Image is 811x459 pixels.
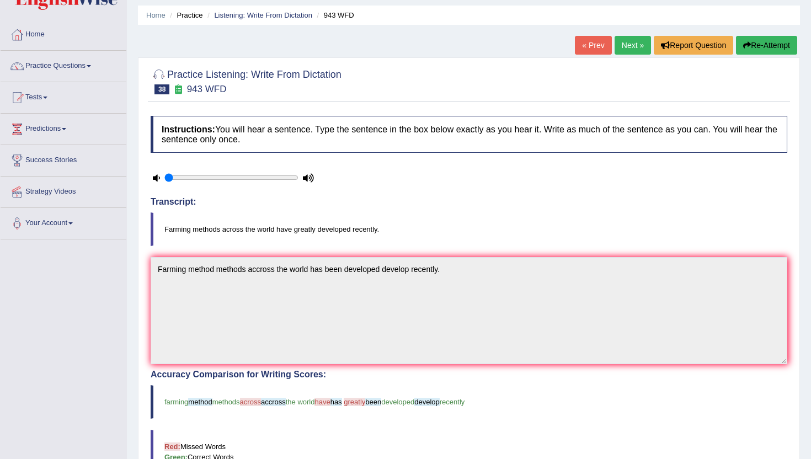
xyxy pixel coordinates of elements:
h4: You will hear a sentence. Type the sentence in the box below exactly as you hear it. Write as muc... [151,116,787,153]
a: « Prev [575,36,611,55]
a: Home [146,11,166,19]
span: method [188,398,212,406]
a: Predictions [1,114,126,141]
h4: Transcript: [151,197,787,207]
span: accross [261,398,286,406]
button: Report Question [654,36,733,55]
span: the world [286,398,315,406]
a: Home [1,19,126,47]
span: have [314,398,330,406]
a: Listening: Write From Dictation [214,11,312,19]
a: Your Account [1,208,126,236]
h4: Accuracy Comparison for Writing Scores: [151,370,787,380]
blockquote: Farming methods across the world have greatly developed recently. [151,212,787,246]
span: 38 [154,84,169,94]
li: Practice [167,10,202,20]
a: Strategy Videos [1,177,126,204]
a: Success Stories [1,145,126,173]
span: farming [164,398,188,406]
span: greatly [344,398,365,406]
small: Exam occurring question [172,84,184,95]
b: Red: [164,442,180,451]
span: methods [212,398,240,406]
small: 943 WFD [187,84,227,94]
h2: Practice Listening: Write From Dictation [151,67,342,94]
li: 943 WFD [314,10,354,20]
span: been [365,398,381,406]
span: developed [381,398,414,406]
span: recently [440,398,465,406]
button: Re-Attempt [736,36,797,55]
span: develop [414,398,440,406]
span: has [330,398,342,406]
b: Instructions: [162,125,215,134]
a: Next » [615,36,651,55]
a: Practice Questions [1,51,126,78]
a: Tests [1,82,126,110]
span: across [240,398,261,406]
